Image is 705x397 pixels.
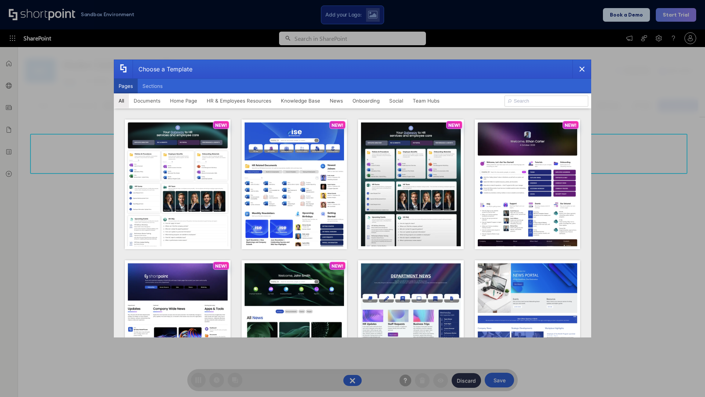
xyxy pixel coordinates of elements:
p: NEW! [215,263,227,269]
button: Home Page [165,93,202,108]
p: NEW! [448,122,460,128]
button: Pages [114,79,138,93]
div: template selector [114,60,591,337]
button: Social [384,93,408,108]
button: News [325,93,348,108]
button: Onboarding [348,93,384,108]
p: NEW! [332,263,343,269]
input: Search [505,96,588,107]
div: Choose a Template [133,60,192,78]
button: Knowledge Base [276,93,325,108]
p: NEW! [215,122,227,128]
button: Team Hubs [408,93,444,108]
iframe: Chat Widget [668,362,705,397]
p: NEW! [332,122,343,128]
p: NEW! [565,122,576,128]
button: Documents [129,93,165,108]
button: All [114,93,129,108]
button: HR & Employees Resources [202,93,276,108]
button: Sections [138,79,167,93]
